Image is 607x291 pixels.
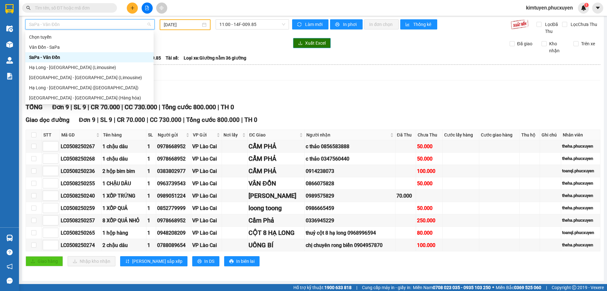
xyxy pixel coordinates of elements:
[51,245,58,250] span: Decrease Value
[29,44,150,51] div: Vân Đồn - SaPa
[53,172,57,175] span: down
[71,103,72,111] span: |
[79,116,96,123] span: Đơn 9
[592,3,603,14] button: caret-down
[91,103,120,111] span: CR 70.000
[417,180,441,187] div: 50.000
[562,143,599,149] div: theha.phucxuyen
[433,285,491,290] strong: 0708 023 035 - 0935 103 250
[102,192,145,200] div: 1 XỐP TRỨNG
[306,180,394,187] div: 0866075828
[53,167,57,171] span: up
[540,130,561,140] th: Ghi chú
[241,116,243,123] span: |
[147,116,148,123] span: |
[120,256,187,266] button: sort-ascending[PERSON_NAME] sắp xếp
[51,166,58,171] span: Increase Value
[191,214,222,227] td: VP Lào Cai
[417,155,441,163] div: 50.000
[6,57,13,64] img: warehouse-icon
[51,203,58,208] span: Increase Value
[395,130,416,140] th: Đã Thu
[29,54,150,61] div: SaPa - Vân Đồn
[102,217,145,225] div: 8 XỐP QUẢ NHỎ
[585,3,587,7] span: 1
[191,165,222,177] td: VP Lào Cai
[60,214,101,227] td: LC0508250257
[562,168,599,174] div: toanql.phucxuyen
[6,235,13,241] img: warehouse-icon
[100,116,112,123] span: SL 9
[61,131,95,138] span: Mã GD
[293,38,331,48] button: downloadXuất Excel
[60,177,101,190] td: LC0508250255
[114,116,115,123] span: |
[147,142,155,150] div: 1
[511,19,529,29] img: 9k=
[324,285,352,290] strong: 1900 633 818
[306,131,389,138] span: Người nhận
[417,167,441,175] div: 100.000
[416,130,443,140] th: Chưa Thu
[53,229,57,233] span: up
[236,258,254,265] span: In biên lai
[25,73,154,83] div: Hà Nội - Hạ Long (Limousine)
[514,285,541,290] strong: 0369 525 060
[150,116,181,123] span: CC 730.000
[192,241,221,249] div: VP Lào Cai
[595,5,601,11] span: caret-down
[7,249,13,255] span: question-circle
[193,131,215,138] span: VP Gửi
[60,202,101,214] td: LC0508250259
[562,217,599,224] div: theha.phucxuyen
[102,180,145,187] div: 1 CHẬU DÂU
[157,192,190,200] div: 0989051224
[417,142,441,150] div: 50.000
[192,167,221,175] div: VP Lào Cai
[51,216,58,220] span: Increase Value
[562,155,599,162] div: theha.phucxuyen
[53,159,57,163] span: down
[102,155,145,163] div: 1 chậu dâu
[496,284,541,291] span: Miền Bắc
[147,167,155,175] div: 1
[191,227,222,239] td: VP Lào Cai
[417,217,441,225] div: 250.000
[147,204,155,212] div: 1
[306,167,394,175] div: 0914238073
[51,220,58,225] span: Decrease Value
[147,229,155,237] div: 1
[25,93,154,103] div: Hà Nội - Hạ Long (Hàng hóa)
[51,233,58,237] span: Decrease Value
[51,171,58,176] span: Decrease Value
[229,259,234,264] span: printer
[248,179,303,188] div: VÂN ĐỒN
[244,116,257,123] span: TH 0
[121,103,123,111] span: |
[53,217,57,220] span: up
[562,180,599,187] div: theha.phucxuyen
[25,83,154,93] div: Hạ Long - Hà Nội (Hàng hóa)
[224,131,241,138] span: Nơi lấy
[306,142,394,150] div: c thảo 0856583888
[197,259,202,264] span: printer
[562,230,599,236] div: toanql.phucxuyen
[248,166,303,176] div: CẨM PHẢ
[330,19,363,29] button: printerIn phơi
[219,20,285,29] span: 11:00 - 14F-009.85
[192,192,221,200] div: VP Lào Cai
[51,191,58,196] span: Increase Value
[25,42,154,52] div: Vân Đồn - SaPa
[543,21,562,35] span: Lọc Đã Thu
[248,191,303,201] div: [PERSON_NAME]
[60,153,101,165] td: LC0508250268
[191,153,222,165] td: VP Lào Cai
[547,40,569,54] span: Kho nhận
[102,229,145,237] div: 1 hộp hàng
[293,284,352,291] span: Hỗ trợ kỹ thuật:
[51,146,58,151] span: Decrease Value
[29,74,150,81] div: [GEOGRAPHIC_DATA] - [GEOGRAPHIC_DATA] (Limousine)
[74,103,86,111] span: SL 9
[157,180,190,187] div: 0963739543
[6,25,13,32] img: warehouse-icon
